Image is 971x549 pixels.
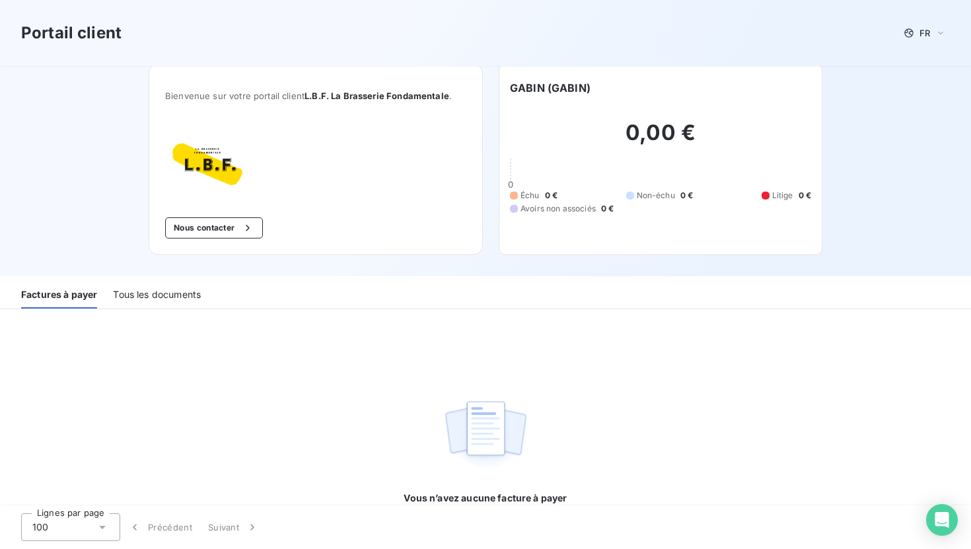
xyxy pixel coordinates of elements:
[926,504,958,536] div: Open Intercom Messenger
[305,91,449,101] span: L.B.F. La Brasserie Fondamentale
[21,21,122,45] h3: Portail client
[21,281,97,309] div: Factures à payer
[799,190,811,201] span: 0 €
[637,190,675,201] span: Non-échu
[165,91,466,101] span: Bienvenue sur votre portail client .
[919,28,930,38] span: FR
[680,190,693,201] span: 0 €
[200,513,267,541] button: Suivant
[772,190,793,201] span: Litige
[510,80,591,96] h6: GABIN (GABIN)
[113,281,201,309] div: Tous les documents
[404,492,567,505] span: Vous n’avez aucune facture à payer
[120,513,200,541] button: Précédent
[521,203,596,215] span: Avoirs non associés
[443,394,528,476] img: empty state
[508,179,513,190] span: 0
[165,217,263,238] button: Nous contacter
[545,190,557,201] span: 0 €
[165,133,250,196] img: Company logo
[32,521,48,534] span: 100
[601,203,614,215] span: 0 €
[521,190,540,201] span: Échu
[510,120,811,159] h2: 0,00 €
